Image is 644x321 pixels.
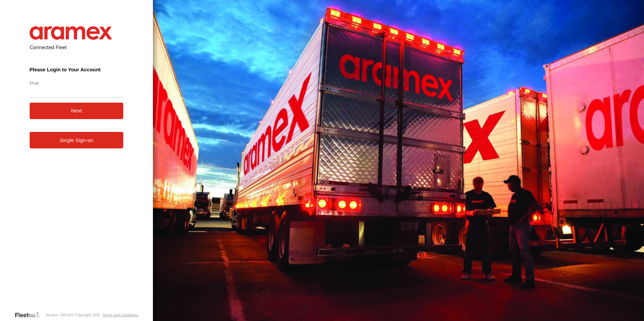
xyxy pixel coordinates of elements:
[102,313,138,317] a: Terms and Conditions
[30,26,112,40] img: Aramex
[30,132,124,148] a: Single Sign-on
[30,67,124,72] h3: Please Login to Your Account
[71,313,138,317] div: © Copyright 2025 -
[30,44,124,50] h2: Connected Fleet
[30,80,124,85] label: Email
[45,313,71,317] div: Version: 305.02
[30,103,124,119] button: Next
[14,312,45,318] a: Visit our Website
